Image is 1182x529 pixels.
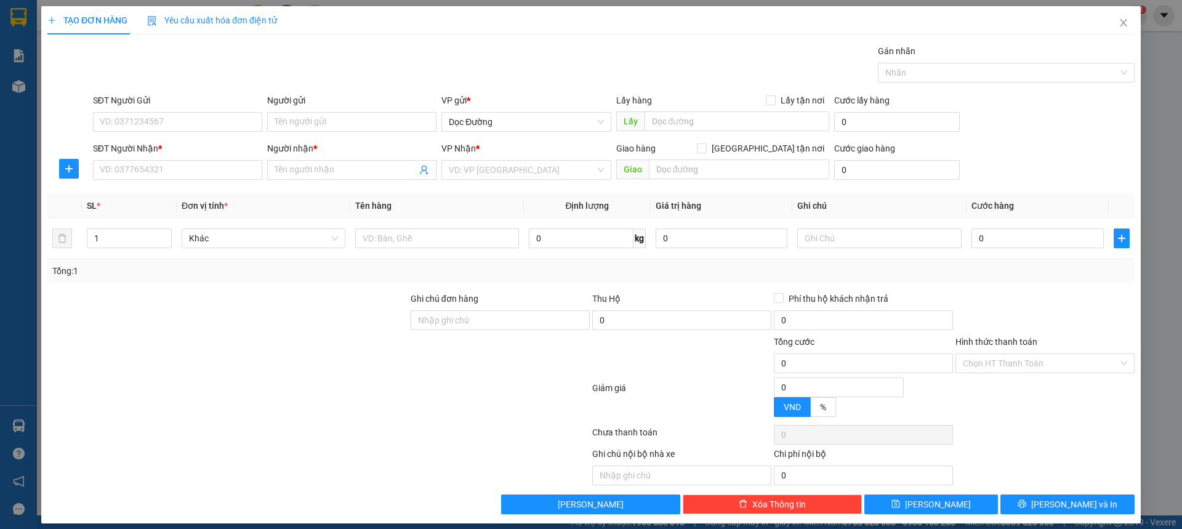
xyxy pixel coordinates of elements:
[820,402,826,412] span: %
[147,16,157,26] img: icon
[784,292,893,305] span: Phí thu hộ khách nhận trả
[774,447,953,466] div: Chi phí nội bộ
[449,113,604,131] span: Dọc Đường
[52,264,456,278] div: Tổng: 1
[616,111,645,131] span: Lấy
[645,111,829,131] input: Dọc đường
[683,495,862,514] button: deleteXóa Thông tin
[267,94,436,107] div: Người gửi
[1018,499,1026,509] span: printer
[355,228,519,248] input: VD: Bàn, Ghế
[591,426,773,447] div: Chưa thanh toán
[892,499,901,509] span: save
[592,447,771,466] div: Ghi chú nội bộ nhà xe
[93,142,262,155] div: SĐT Người Nhận
[616,143,656,153] span: Giao hàng
[649,160,829,179] input: Dọc đường
[182,201,228,211] span: Đơn vị tính
[267,142,436,155] div: Người nhận
[47,15,127,25] span: TẠO ĐƠN HÀNG
[1114,233,1129,243] span: plus
[60,164,78,174] span: plus
[502,495,681,514] button: [PERSON_NAME]
[52,228,72,248] button: delete
[864,495,998,514] button: save[PERSON_NAME]
[47,16,56,25] span: plus
[59,159,79,179] button: plus
[616,95,652,105] span: Lấy hàng
[566,201,609,211] span: Định lượng
[798,228,962,248] input: Ghi Chú
[558,498,624,511] span: [PERSON_NAME]
[93,94,262,107] div: SĐT Người Gửi
[1114,228,1130,248] button: plus
[774,337,814,347] span: Tổng cước
[442,94,611,107] div: VP gửi
[971,201,1014,211] span: Cước hàng
[633,228,646,248] span: kg
[906,498,971,511] span: [PERSON_NAME]
[739,499,747,509] span: delete
[592,466,771,485] input: Nhập ghi chú
[592,294,621,304] span: Thu Hộ
[776,94,829,107] span: Lấy tận nơi
[1106,6,1141,41] button: Close
[411,294,478,304] label: Ghi chú đơn hàng
[591,381,773,422] div: Giảm giá
[793,194,967,218] th: Ghi chú
[878,46,915,56] label: Gán nhãn
[189,229,338,248] span: Khác
[656,228,788,248] input: 0
[834,112,960,132] input: Cước lấy hàng
[656,201,701,211] span: Giá trị hàng
[355,201,392,211] span: Tên hàng
[1001,495,1135,514] button: printer[PERSON_NAME] và In
[87,201,97,211] span: SL
[147,15,277,25] span: Yêu cầu xuất hóa đơn điện tử
[834,143,895,153] label: Cước giao hàng
[616,160,649,179] span: Giao
[784,402,801,412] span: VND
[707,142,829,155] span: [GEOGRAPHIC_DATA] tận nơi
[1119,18,1128,28] span: close
[752,498,806,511] span: Xóa Thông tin
[1031,498,1117,511] span: [PERSON_NAME] và In
[420,165,430,175] span: user-add
[411,310,590,330] input: Ghi chú đơn hàng
[442,143,476,153] span: VP Nhận
[834,160,960,180] input: Cước giao hàng
[834,95,890,105] label: Cước lấy hàng
[955,337,1037,347] label: Hình thức thanh toán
